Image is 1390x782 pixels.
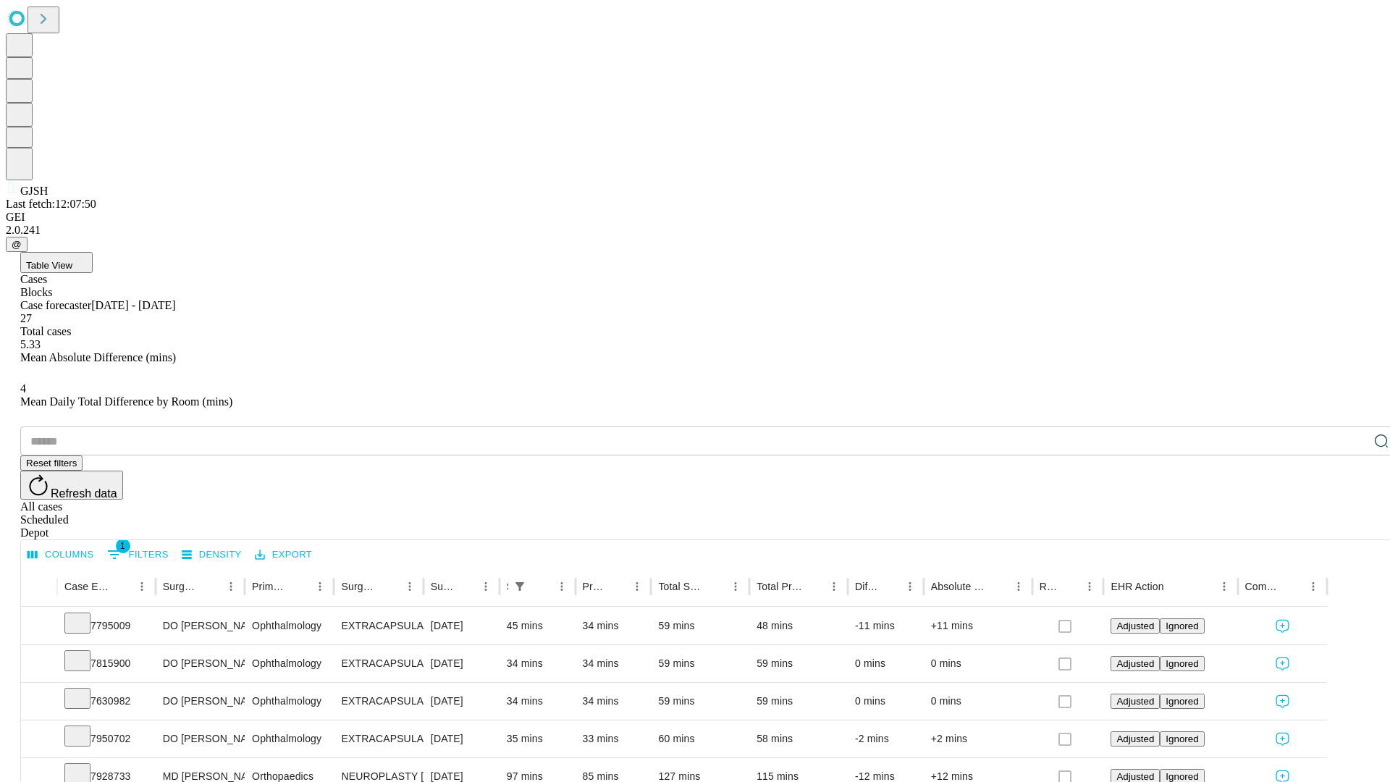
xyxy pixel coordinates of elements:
span: Ignored [1166,771,1198,782]
span: 5.33 [20,338,41,350]
div: Surgeon Name [163,581,199,592]
div: 60 mins [658,720,742,757]
div: Total Predicted Duration [757,581,802,592]
button: Ignored [1160,731,1204,747]
button: Sort [531,576,552,597]
button: Menu [310,576,330,597]
div: EHR Action [1111,581,1163,592]
div: EXTRACAPSULAR CATARACT REMOVAL WITH [MEDICAL_DATA] [341,683,416,720]
div: EXTRACAPSULAR CATARACT REMOVAL WITH [MEDICAL_DATA] [341,645,416,682]
div: Primary Service [252,581,288,592]
button: Sort [1283,576,1303,597]
div: 45 mins [507,607,568,644]
button: Sort [880,576,900,597]
button: Ignored [1160,618,1204,634]
button: Show filters [510,576,530,597]
div: 34 mins [583,607,644,644]
span: Adjusted [1116,771,1154,782]
div: [DATE] [431,607,492,644]
div: [DATE] [431,683,492,720]
button: Menu [1008,576,1029,597]
button: Menu [824,576,844,597]
div: Difference [855,581,878,592]
div: +11 mins [931,607,1025,644]
button: Expand [28,614,50,639]
span: [DATE] - [DATE] [91,299,175,311]
div: 34 mins [507,683,568,720]
div: 59 mins [757,683,841,720]
div: 2.0.241 [6,224,1384,237]
div: 0 mins [855,683,917,720]
div: 59 mins [658,645,742,682]
div: GEI [6,211,1384,224]
span: Total cases [20,325,71,337]
div: Total Scheduled Duration [658,581,704,592]
div: -2 mins [855,720,917,757]
button: @ [6,237,28,252]
span: GJSH [20,185,48,197]
button: Menu [132,576,152,597]
button: Sort [379,576,400,597]
div: 58 mins [757,720,841,757]
div: +2 mins [931,720,1025,757]
span: @ [12,239,22,250]
div: Surgery Date [431,581,454,592]
div: DO [PERSON_NAME] [163,720,237,757]
button: Menu [900,576,920,597]
button: Ignored [1160,656,1204,671]
span: Mean Absolute Difference (mins) [20,351,176,363]
div: Absolute Difference [931,581,987,592]
span: Mean Daily Total Difference by Room (mins) [20,395,232,408]
button: Menu [725,576,746,597]
button: Menu [400,576,420,597]
div: 59 mins [757,645,841,682]
span: Reset filters [26,458,77,468]
button: Sort [607,576,627,597]
button: Menu [1214,576,1234,597]
button: Menu [1079,576,1100,597]
div: 0 mins [855,645,917,682]
button: Sort [804,576,824,597]
div: Case Epic Id [64,581,110,592]
div: DO [PERSON_NAME] [163,683,237,720]
div: EXTRACAPSULAR CATARACT REMOVAL WITH [MEDICAL_DATA] [341,607,416,644]
div: DO [PERSON_NAME] [163,645,237,682]
div: 7795009 [64,607,148,644]
span: Adjusted [1116,658,1154,669]
div: Resolved in EHR [1040,581,1058,592]
span: Ignored [1166,733,1198,744]
button: Sort [201,576,221,597]
span: 4 [20,382,26,395]
div: 59 mins [658,607,742,644]
button: Table View [20,252,93,273]
div: DO [PERSON_NAME] [163,607,237,644]
button: Menu [552,576,572,597]
button: Adjusted [1111,694,1160,709]
div: 34 mins [583,645,644,682]
button: Sort [705,576,725,597]
div: Ophthalmology [252,683,327,720]
div: Scheduled In Room Duration [507,581,508,592]
span: Adjusted [1116,733,1154,744]
span: Last fetch: 12:07:50 [6,198,96,210]
button: Expand [28,652,50,677]
button: Menu [221,576,241,597]
div: 0 mins [931,645,1025,682]
div: 7950702 [64,720,148,757]
div: 59 mins [658,683,742,720]
span: Ignored [1166,621,1198,631]
div: 33 mins [583,720,644,757]
span: 27 [20,312,32,324]
span: Ignored [1166,696,1198,707]
div: Predicted In Room Duration [583,581,606,592]
button: Menu [1303,576,1323,597]
button: Adjusted [1111,656,1160,671]
span: Adjusted [1116,696,1154,707]
span: Table View [26,260,72,271]
div: 34 mins [507,645,568,682]
span: Adjusted [1116,621,1154,631]
div: 7815900 [64,645,148,682]
button: Adjusted [1111,618,1160,634]
button: Select columns [24,544,98,566]
span: Refresh data [51,487,117,500]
